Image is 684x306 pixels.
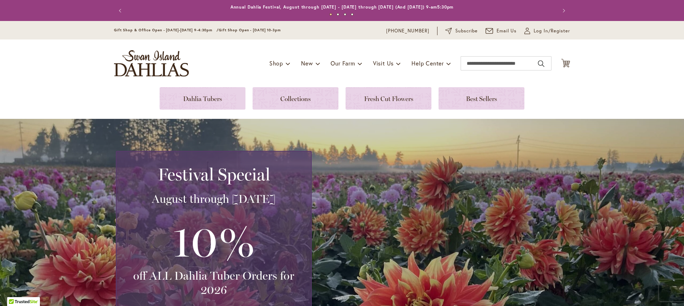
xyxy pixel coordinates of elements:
h3: August through [DATE] [125,192,302,206]
a: [PHONE_NUMBER] [386,27,429,35]
button: Previous [114,4,128,18]
a: Annual Dahlia Festival, August through [DATE] - [DATE] through [DATE] (And [DATE]) 9-am5:30pm [230,4,454,10]
button: 2 of 4 [337,13,339,16]
span: Help Center [411,59,444,67]
h2: Festival Special [125,164,302,184]
button: Next [556,4,570,18]
span: Gift Shop & Office Open - [DATE]-[DATE] 9-4:30pm / [114,28,219,32]
span: Subscribe [455,27,478,35]
span: Log In/Register [534,27,570,35]
span: Email Us [497,27,517,35]
span: Shop [269,59,283,67]
span: New [301,59,313,67]
span: Our Farm [331,59,355,67]
span: Gift Shop Open - [DATE] 10-3pm [219,28,281,32]
h3: 10% [125,213,302,269]
h3: off ALL Dahlia Tuber Orders for 2026 [125,269,302,297]
button: 1 of 4 [330,13,332,16]
button: 4 of 4 [351,13,353,16]
a: Email Us [486,27,517,35]
span: Visit Us [373,59,394,67]
a: Log In/Register [524,27,570,35]
a: Subscribe [445,27,478,35]
a: store logo [114,50,189,76]
button: 3 of 4 [344,13,346,16]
